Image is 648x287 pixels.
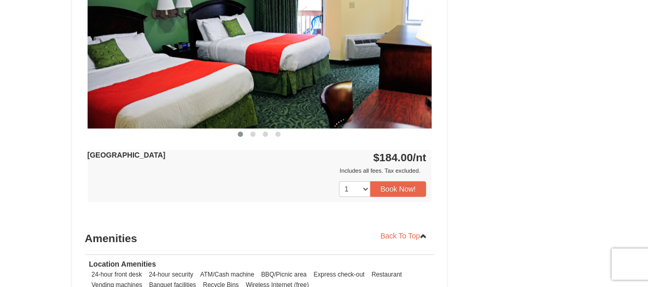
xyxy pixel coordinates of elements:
strong: Location Amenities [89,260,156,268]
div: Includes all fees. Tax excluded. [88,165,426,176]
strong: $184.00 [373,151,426,163]
li: Express check-out [311,269,367,280]
span: /nt [413,151,426,163]
li: 24-hour front desk [89,269,145,280]
h3: Amenities [85,228,434,249]
li: 24-hour security [146,269,195,280]
a: Back To Top [374,228,434,244]
li: ATM/Cash machine [198,269,257,280]
li: BBQ/Picnic area [259,269,309,280]
button: Book Now! [370,181,426,197]
strong: [GEOGRAPHIC_DATA] [88,151,166,159]
li: Restaurant [369,269,404,280]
